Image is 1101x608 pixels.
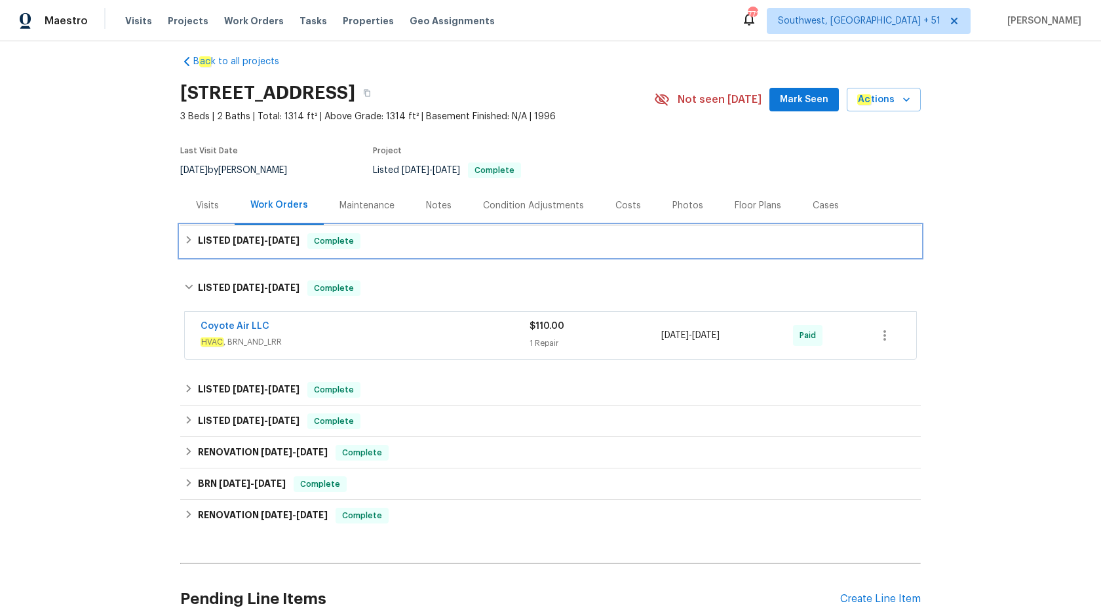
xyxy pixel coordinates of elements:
[198,508,328,523] h6: RENOVATION
[233,385,264,394] span: [DATE]
[180,374,921,406] div: LISTED [DATE]-[DATE]Complete
[261,510,328,520] span: -
[261,510,292,520] span: [DATE]
[800,329,821,342] span: Paid
[748,8,757,21] div: 771
[840,593,921,605] div: Create Line Item
[125,14,152,28] span: Visits
[261,447,328,457] span: -
[769,88,839,112] button: Mark Seen
[180,147,238,155] span: Last Visit Date
[233,236,299,245] span: -
[198,445,328,461] h6: RENOVATION
[530,337,661,350] div: 1 Repair
[198,382,299,398] h6: LISTED
[193,55,279,68] span: B k to all projects
[201,337,223,347] em: HVAC
[201,335,530,349] span: , BRN_AND_LRR
[45,14,88,28] span: Maestro
[433,166,460,175] span: [DATE]
[198,476,286,492] h6: BRN
[180,406,921,437] div: LISTED [DATE]-[DATE]Complete
[198,280,299,296] h6: LISTED
[254,479,286,488] span: [DATE]
[233,416,299,425] span: -
[483,199,584,212] div: Condition Adjustments
[847,88,921,112] button: Actions
[233,283,299,292] span: -
[180,225,921,257] div: LISTED [DATE]-[DATE]Complete
[180,500,921,531] div: RENOVATION [DATE]-[DATE]Complete
[233,416,264,425] span: [DATE]
[201,322,269,331] a: Coyote Air LLC
[233,236,264,245] span: [DATE]
[337,509,387,522] span: Complete
[180,468,921,500] div: BRN [DATE]-[DATE]Complete
[857,92,895,108] span: tions
[373,166,521,175] span: Listed
[299,16,327,26] span: Tasks
[426,199,452,212] div: Notes
[233,283,264,292] span: [DATE]
[309,282,359,295] span: Complete
[296,510,328,520] span: [DATE]
[813,199,839,212] div: Cases
[296,447,328,457] span: [DATE]
[198,413,299,429] h6: LISTED
[355,81,379,105] button: Copy Address
[530,322,564,331] span: $110.00
[268,416,299,425] span: [DATE]
[402,166,460,175] span: -
[199,56,211,67] em: ac
[678,93,762,106] span: Not seen [DATE]
[615,199,641,212] div: Costs
[735,199,781,212] div: Floor Plans
[180,110,654,123] span: 3 Beds | 2 Baths | Total: 1314 ft² | Above Grade: 1314 ft² | Basement Finished: N/A | 1996
[268,236,299,245] span: [DATE]
[180,437,921,468] div: RENOVATION [DATE]-[DATE]Complete
[268,385,299,394] span: [DATE]
[343,14,394,28] span: Properties
[268,283,299,292] span: [DATE]
[309,235,359,248] span: Complete
[224,14,284,28] span: Work Orders
[672,199,703,212] div: Photos
[219,479,250,488] span: [DATE]
[778,14,940,28] span: Southwest, [GEOGRAPHIC_DATA] + 51
[309,415,359,428] span: Complete
[219,479,286,488] span: -
[339,199,395,212] div: Maintenance
[180,166,208,175] span: [DATE]
[780,92,828,108] span: Mark Seen
[469,166,520,174] span: Complete
[250,199,308,212] div: Work Orders
[402,166,429,175] span: [DATE]
[180,162,303,178] div: by [PERSON_NAME]
[233,385,299,394] span: -
[1002,14,1081,28] span: [PERSON_NAME]
[373,147,402,155] span: Project
[198,233,299,249] h6: LISTED
[261,447,292,457] span: [DATE]
[661,331,689,340] span: [DATE]
[180,55,306,68] a: Back to all projects
[295,478,345,491] span: Complete
[661,329,720,342] span: -
[309,383,359,396] span: Complete
[168,14,208,28] span: Projects
[196,199,219,212] div: Visits
[180,267,921,309] div: LISTED [DATE]-[DATE]Complete
[410,14,495,28] span: Geo Assignments
[337,446,387,459] span: Complete
[692,331,720,340] span: [DATE]
[857,94,871,105] em: Ac
[180,86,355,100] h2: [STREET_ADDRESS]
